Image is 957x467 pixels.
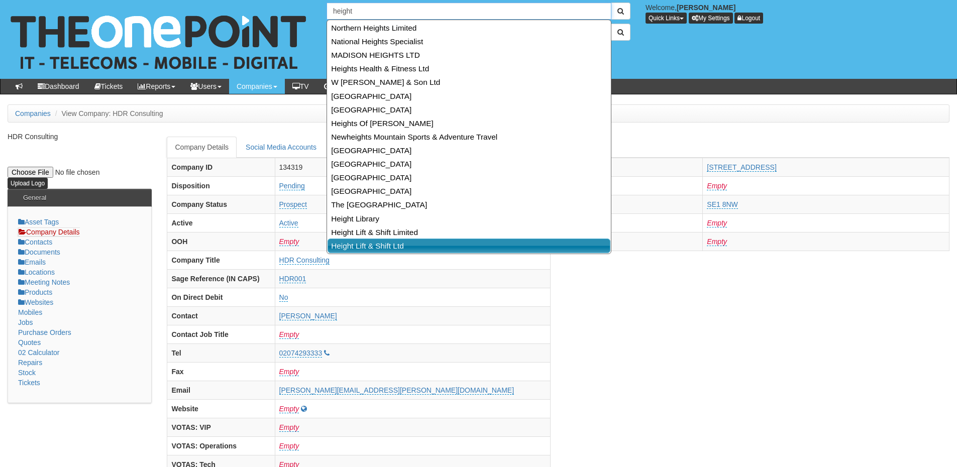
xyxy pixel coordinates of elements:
[707,219,727,227] a: Empty
[328,198,610,211] a: The [GEOGRAPHIC_DATA]
[707,200,737,209] a: SE1 8NW
[734,13,763,24] a: Logout
[183,79,229,94] a: Users
[167,269,275,288] th: Sage Reference (IN CAPS)
[167,195,275,213] th: Company Status
[328,130,610,144] a: Newheights Mountain Sports & Adventure Travel
[316,79,354,94] a: OOH
[167,381,275,399] th: Email
[18,218,59,226] a: Asset Tags
[18,338,41,346] a: Quotes
[53,108,163,119] li: View Company: HDR Consulting
[167,288,275,306] th: On Direct Debit
[279,219,298,227] a: Active
[279,330,299,339] a: Empty
[566,195,703,213] th: Post Code
[328,48,610,62] a: MADISON HEIGHTS LTD
[279,386,514,395] a: [PERSON_NAME][EMAIL_ADDRESS][PERSON_NAME][DOMAIN_NAME]
[167,343,275,362] th: Tel
[18,189,51,206] h3: General
[328,62,610,75] a: Heights Health & Fitness Ltd
[18,268,55,276] a: Locations
[328,225,610,239] a: Height Lift & Shift Limited
[275,158,551,176] td: 134319
[279,442,299,450] a: Empty
[328,144,610,157] a: [GEOGRAPHIC_DATA]
[328,184,610,198] a: [GEOGRAPHIC_DATA]
[327,3,611,20] input: Search Companies
[167,325,275,343] th: Contact Job Title
[328,103,610,116] a: [GEOGRAPHIC_DATA]
[18,278,70,286] a: Meeting Notes
[15,109,51,118] a: Companies
[167,306,275,325] th: Contact
[279,312,337,320] a: [PERSON_NAME]
[707,238,727,246] a: Empty
[167,232,275,251] th: OOH
[167,213,275,232] th: Active
[167,436,275,455] th: VOTAS: Operations
[167,158,275,176] th: Company ID
[167,399,275,418] th: Website
[18,328,71,336] a: Purchase Orders
[279,349,323,358] a: 02074293333
[328,157,610,171] a: [GEOGRAPHIC_DATA]
[328,116,610,130] a: Heights Of [PERSON_NAME]
[707,163,776,172] a: [STREET_ADDRESS]
[566,213,703,232] th: City
[167,251,275,269] th: Company Title
[167,362,275,381] th: Fax
[279,238,299,246] a: Empty
[279,275,306,283] a: HDR001
[8,178,48,189] input: Upload Logo
[18,348,60,357] a: 02 Calculator
[677,4,735,12] b: [PERSON_NAME]
[167,137,237,158] a: Company Details
[285,79,316,94] a: TV
[326,137,379,158] a: Misc Details
[279,293,288,302] a: No
[18,227,80,237] a: Company Details
[18,248,60,256] a: Documents
[18,258,46,266] a: Emails
[8,132,152,142] p: HDR Consulting
[18,369,36,377] a: Stock
[328,239,610,253] a: Height Lift & Shift Ltd
[279,200,307,209] a: Prospect
[638,3,957,24] div: Welcome,
[18,308,42,316] a: Mobiles
[279,368,299,376] a: Empty
[87,79,131,94] a: Tickets
[229,79,285,94] a: Companies
[707,182,727,190] a: Empty
[279,405,299,413] a: Empty
[566,176,703,195] th: Address 2
[167,176,275,195] th: Disposition
[279,182,305,190] a: Pending
[566,158,703,176] th: Address 1
[328,171,610,184] a: [GEOGRAPHIC_DATA]
[18,238,52,246] a: Contacts
[30,79,87,94] a: Dashboard
[167,418,275,436] th: VOTAS: VIP
[566,232,703,251] th: Region
[328,89,610,103] a: [GEOGRAPHIC_DATA]
[238,137,325,158] a: Social Media Accounts
[689,13,733,24] a: My Settings
[18,379,40,387] a: Tickets
[279,423,299,432] a: Empty
[18,359,42,367] a: Repairs
[328,75,610,89] a: W [PERSON_NAME] & Son Ltd
[646,13,687,24] button: Quick Links
[18,298,53,306] a: Websites
[18,318,33,326] a: Jobs
[328,212,610,225] a: Height Library
[130,79,183,94] a: Reports
[18,288,52,296] a: Products
[328,35,610,48] a: National Heights Specialist
[328,21,610,35] a: Northern Heights Limited
[279,256,330,265] a: HDR Consulting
